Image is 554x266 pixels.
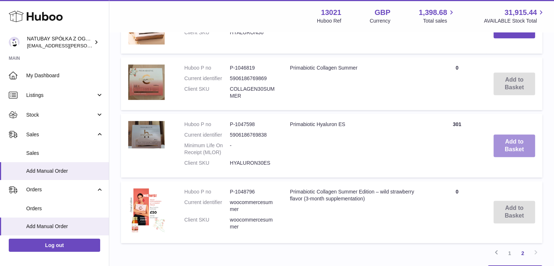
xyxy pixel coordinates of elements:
[230,75,275,82] dd: 5906186769869
[230,142,275,156] dd: -
[230,132,275,138] dd: 5906186769838
[184,75,230,82] dt: Current identifier
[428,114,486,177] td: 301
[516,247,529,260] a: 2
[230,29,275,36] dd: HYALURON30
[494,134,535,157] button: Add to Basket
[419,8,456,24] a: 1,398.68 Total sales
[184,160,230,167] dt: Client SKU
[283,181,428,243] td: Primabiotic Collagen Summer Edition – wild strawberry flavor (3-month supplementation)
[26,168,103,175] span: Add Manual Order
[230,188,275,195] dd: P-1048796
[128,64,165,100] img: Primabiotic Collagen Summer
[321,8,341,17] strong: 13021
[503,247,516,260] a: 1
[184,132,230,138] dt: Current identifier
[370,17,390,24] div: Currency
[184,188,230,195] dt: Huboo P no
[283,57,428,110] td: Primabiotic Collagen Summer
[26,131,96,138] span: Sales
[184,121,230,128] dt: Huboo P no
[230,86,275,99] dd: COLLAGEN30SUMMER
[317,17,341,24] div: Huboo Ref
[504,8,537,17] span: 31,915.44
[184,86,230,99] dt: Client SKU
[428,181,486,243] td: 0
[230,121,275,128] dd: P-1047598
[128,188,165,234] img: Primabiotic Collagen Summer Edition – wild strawberry flavor (3-month supplementation)
[484,8,545,24] a: 31,915.44 AVAILABLE Stock Total
[184,29,230,36] dt: Client SKU
[184,216,230,230] dt: Client SKU
[230,160,275,167] dd: HYALURON30ES
[230,216,275,230] dd: woocommercesummer
[26,205,103,212] span: Orders
[374,8,390,17] strong: GBP
[419,8,447,17] span: 1,398.68
[423,17,455,24] span: Total sales
[26,112,96,118] span: Stock
[128,121,165,148] img: Primabiotic Hyaluron ES
[184,64,230,71] dt: Huboo P no
[9,239,100,252] a: Log out
[484,17,545,24] span: AVAILABLE Stock Total
[27,35,93,49] div: NATUBAY SPÓŁKA Z OGRANICZONĄ ODPOWIEDZIALNOŚCIĄ
[184,199,230,213] dt: Current identifier
[230,199,275,213] dd: woocommercesummer
[428,57,486,110] td: 0
[26,186,96,193] span: Orders
[9,37,20,48] img: kacper.antkowski@natubay.pl
[26,223,103,230] span: Add Manual Order
[26,72,103,79] span: My Dashboard
[26,150,103,157] span: Sales
[230,64,275,71] dd: P-1046819
[184,142,230,156] dt: Minimum Life On Receipt (MLOR)
[27,43,146,48] span: [EMAIL_ADDRESS][PERSON_NAME][DOMAIN_NAME]
[283,114,428,177] td: Primabiotic Hyaluron ES
[26,92,96,99] span: Listings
